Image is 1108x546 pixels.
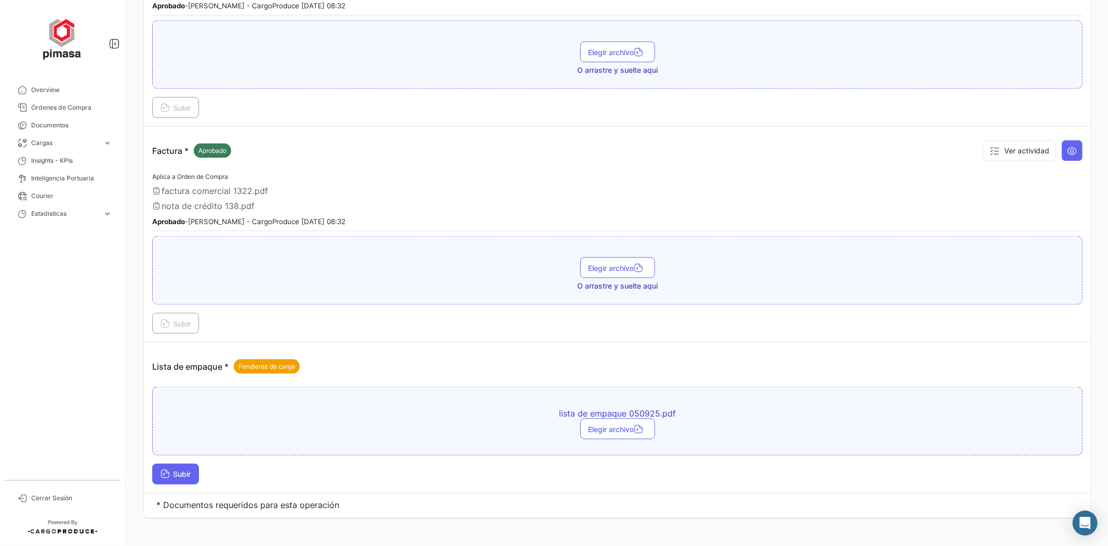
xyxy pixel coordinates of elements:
a: Órdenes de Compra [8,99,116,116]
button: Elegir archivo [580,419,655,439]
a: Overview [8,81,116,99]
button: Elegir archivo [580,257,655,278]
b: Aprobado [152,2,185,10]
span: Aprobado [198,146,226,155]
span: Inteligencia Portuaria [31,174,112,183]
span: Elegir archivo [589,264,647,272]
span: Cerrar Sesión [31,493,112,503]
span: factura comercial 1322.pdf [162,186,268,196]
span: Subir [161,319,191,328]
a: Insights - KPIs [8,152,116,170]
button: Ver actividad [983,140,1056,161]
span: Cargas [31,138,99,148]
span: Courier [31,191,112,201]
span: Aplica a Orden de Compra [152,173,228,180]
button: Elegir archivo [580,42,655,62]
button: Subir [152,464,199,485]
span: lista de empaque 050925.pdf [436,408,799,419]
button: Subir [152,313,199,334]
span: O arrastre y suelte aquí [577,281,658,291]
span: O arrastre y suelte aquí [577,65,658,75]
button: Subir [152,97,199,118]
span: Pendiente de carga [238,362,295,371]
small: - [PERSON_NAME] - CargoProduce [DATE] 08:32 [152,2,345,10]
span: Insights - KPIs [31,156,112,165]
a: Documentos [8,116,116,134]
div: Abrir Intercom Messenger [1073,511,1098,536]
span: Subir [161,470,191,479]
small: - [PERSON_NAME] - CargoProduce [DATE] 08:32 [152,217,345,226]
span: Elegir archivo [589,425,647,434]
span: Subir [161,103,191,112]
p: Lista de empaque * [152,359,300,374]
b: Aprobado [152,217,185,226]
span: Estadísticas [31,209,99,218]
a: Inteligencia Portuaria [8,170,116,187]
p: Factura * [152,144,231,158]
span: expand_more [103,138,112,148]
td: * Documentos requeridos para esta operación [144,493,1091,518]
span: nota de crédito 138.pdf [162,201,255,211]
img: ff117959-d04a-4809-8d46-49844dc85631.png [36,12,88,64]
span: Overview [31,85,112,95]
a: Courier [8,187,116,205]
span: Documentos [31,121,112,130]
span: expand_more [103,209,112,218]
span: Elegir archivo [589,48,647,57]
span: Órdenes de Compra [31,103,112,112]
